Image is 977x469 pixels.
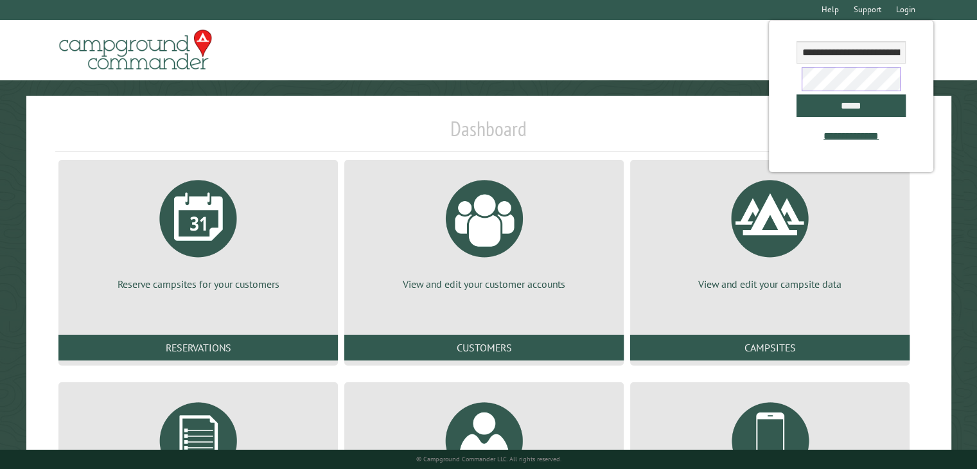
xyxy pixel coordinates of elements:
[344,335,624,360] a: Customers
[646,170,894,291] a: View and edit your campsite data
[55,116,922,152] h1: Dashboard
[58,335,338,360] a: Reservations
[646,277,894,291] p: View and edit your campsite data
[630,335,910,360] a: Campsites
[416,455,561,463] small: © Campground Commander LLC. All rights reserved.
[74,170,322,291] a: Reserve campsites for your customers
[74,277,322,291] p: Reserve campsites for your customers
[55,25,216,75] img: Campground Commander
[360,277,608,291] p: View and edit your customer accounts
[360,170,608,291] a: View and edit your customer accounts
